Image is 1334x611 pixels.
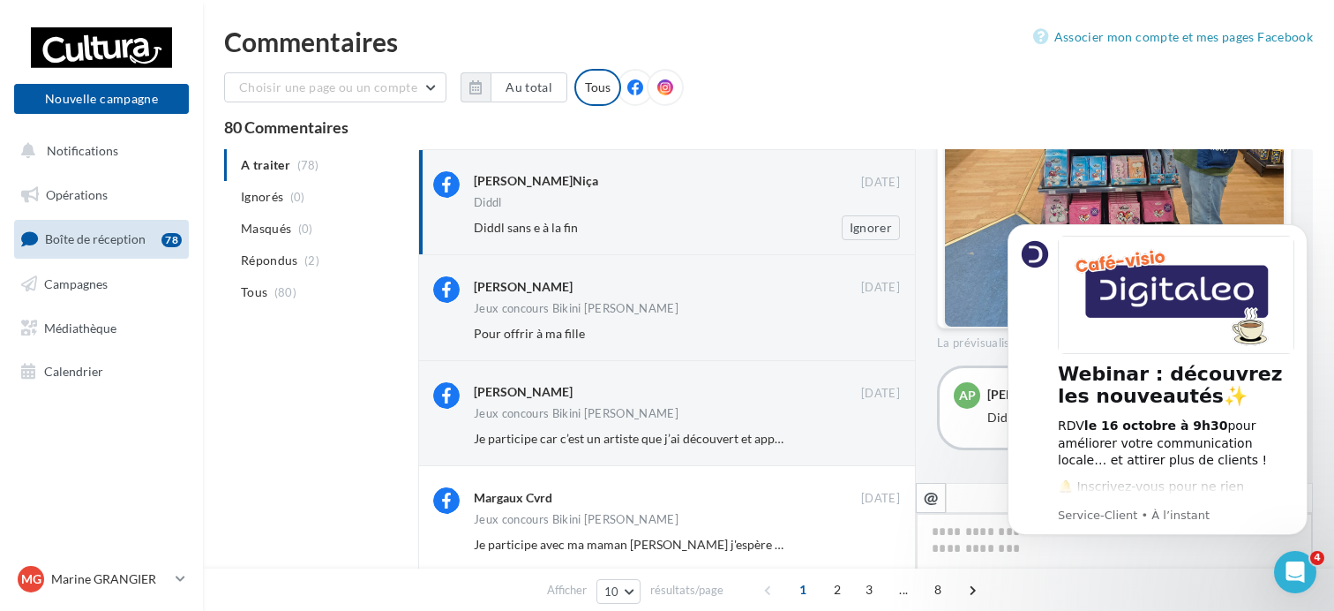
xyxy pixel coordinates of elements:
[224,28,1313,55] div: Commentaires
[461,72,567,102] button: Au total
[823,576,851,604] span: 2
[44,320,116,335] span: Médiathèque
[46,187,108,202] span: Opérations
[304,253,319,268] span: (2)
[924,576,952,604] span: 8
[11,220,192,258] a: Boîte de réception78
[11,310,192,347] a: Médiathèque
[14,84,189,114] button: Nouvelle campagne
[547,582,587,599] span: Afficher
[51,570,169,588] p: Marine GRANGIER
[1274,551,1316,593] iframe: Intercom live chat
[981,202,1334,602] iframe: Intercom notifications message
[855,576,883,604] span: 3
[1033,26,1313,48] a: Associer mon compte et mes pages Facebook
[474,489,552,507] div: Margaux Cvrd
[861,175,900,191] span: [DATE]
[11,266,192,303] a: Campagnes
[959,387,976,404] span: AP
[861,386,900,402] span: [DATE]
[241,283,267,301] span: Tous
[474,326,585,341] span: Pour offrir à ma fille
[21,570,41,588] span: MG
[14,562,189,596] a: MG Marine GRANGIER
[889,576,918,604] span: ...
[474,303,678,314] div: Jeux concours Bikini [PERSON_NAME]
[241,220,291,238] span: Masqués
[224,72,446,102] button: Choisir une page ou un compte
[861,491,900,507] span: [DATE]
[474,197,502,208] div: Diddl
[596,579,641,604] button: 10
[290,190,305,204] span: (0)
[44,364,103,379] span: Calendrier
[474,408,678,419] div: Jeux concours Bikini [PERSON_NAME]
[924,489,939,505] i: @
[604,585,619,599] span: 10
[789,576,817,604] span: 1
[474,220,578,235] span: Diddl sans e à la fin
[474,431,1309,446] span: Je participe car c’est un artiste que j’ai découvert et apprécié avec la chanson Shining Light. J...
[474,537,851,552] span: Je participe avec ma maman [PERSON_NAME] j'espère qu'on gagnera
[11,132,185,170] button: Notifications
[474,278,573,296] div: [PERSON_NAME]
[474,514,678,525] div: Jeux concours Bikini [PERSON_NAME]
[916,483,946,513] button: @
[44,276,108,291] span: Campagnes
[650,582,723,599] span: résultats/page
[274,285,296,299] span: (80)
[474,172,598,190] div: [PERSON_NAME]Niça
[474,383,573,401] div: [PERSON_NAME]
[574,69,621,106] div: Tous
[861,280,900,296] span: [DATE]
[45,231,146,246] span: Boîte de réception
[1310,551,1324,565] span: 4
[298,222,313,236] span: (0)
[239,79,417,94] span: Choisir une page ou un compte
[11,353,192,390] a: Calendrier
[11,177,192,214] a: Opérations
[161,233,182,247] div: 78
[241,252,298,269] span: Répondus
[224,119,1313,135] div: 80 Commentaires
[241,188,283,206] span: Ignorés
[47,143,118,158] span: Notifications
[491,72,567,102] button: Au total
[937,328,1292,351] div: La prévisualisation est non-contractuelle
[842,215,900,240] button: Ignorer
